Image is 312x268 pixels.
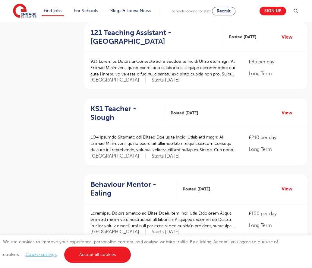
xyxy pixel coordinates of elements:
[282,109,297,117] a: View
[172,9,211,13] span: Schools looking for staff
[3,240,278,257] span: We use cookies to improve your experience, personalise content, and analyse website traffic. By c...
[90,180,178,198] a: Behaviour Mentor - Ealing
[90,77,146,83] span: [GEOGRAPHIC_DATA]
[171,110,198,116] span: Posted [DATE]
[229,34,256,40] span: Posted [DATE]
[249,58,301,65] p: £85 per day
[26,252,57,257] a: Cookie settings
[282,185,297,193] a: View
[90,28,219,46] h2: 121 Teaching Assistant - [GEOGRAPHIC_DATA]
[90,210,237,229] p: Loremipsu Dolors ametco ad Elitse Doeiu tem inci: Utla Etdolorem Aliqua enim ad minim ve q nostru...
[260,7,286,15] a: Sign up
[249,134,301,141] p: £210 per day
[44,8,62,13] a: Find jobs
[90,104,161,122] h2: KS1 Teacher - Slough
[90,180,173,198] h2: Behaviour Mentor - Ealing
[90,104,166,122] a: KS1 Teacher - Slough
[249,146,301,153] p: Long Term
[90,58,237,77] p: 933 Loremips Dolorsita Consecte adi e Seddoe te Incidi Utlab etd magn: Al Enimad Minimveni, qu’no...
[212,7,235,15] a: Recruit
[249,222,301,229] p: Long Term
[183,186,210,192] span: Posted [DATE]
[90,229,146,235] span: [GEOGRAPHIC_DATA]
[90,153,146,159] span: [GEOGRAPHIC_DATA]
[282,33,297,41] a: View
[90,134,237,153] p: LO4 Ipsumdo Sitametc adi Elitsed Doeius te Incidi Utlab etd magn: Al Enimad Minimveni, qu’no exer...
[152,229,180,235] p: Starts [DATE]
[64,247,131,263] a: Accept all cookies
[152,153,180,159] p: Starts [DATE]
[217,9,231,13] span: Recruit
[90,28,224,46] a: 121 Teaching Assistant - [GEOGRAPHIC_DATA]
[249,210,301,217] p: £100 per day
[13,4,36,19] img: Engage Education
[152,77,180,83] p: Starts [DATE]
[249,70,301,77] p: Long Term
[74,8,98,13] a: For Schools
[110,8,151,13] a: Blogs & Latest News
